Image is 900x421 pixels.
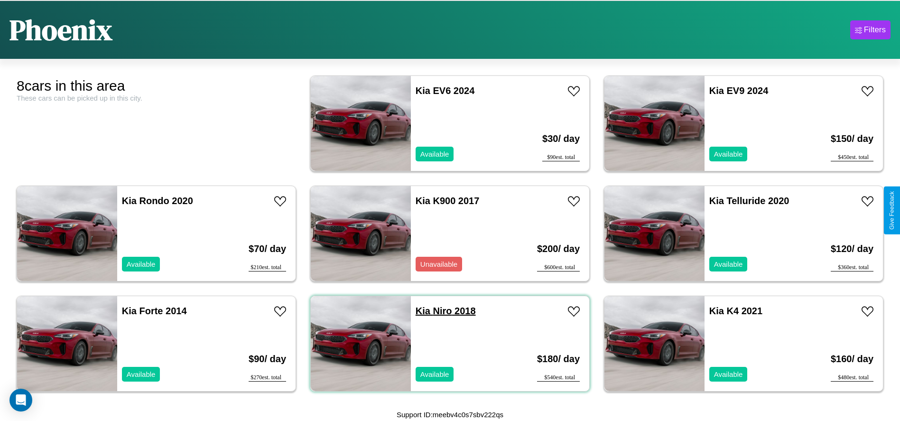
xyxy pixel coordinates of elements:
a: Kia Rondo 2020 [122,196,193,206]
p: Available [714,258,743,271]
p: Available [714,368,743,381]
a: Kia Niro 2018 [416,306,476,316]
p: Available [420,148,449,160]
div: $ 540 est. total [537,374,580,382]
h3: $ 120 / day [831,234,873,264]
p: Available [127,368,156,381]
button: Filters [850,20,891,39]
div: 8 cars in this area [17,78,296,94]
div: $ 450 est. total [831,154,873,161]
a: Kia K4 2021 [709,306,762,316]
a: Kia Telluride 2020 [709,196,789,206]
p: Unavailable [420,258,457,271]
div: $ 210 est. total [249,264,286,271]
div: $ 270 est. total [249,374,286,382]
div: $ 360 est. total [831,264,873,271]
div: These cars can be picked up in this city. [17,94,296,102]
a: Kia Forte 2014 [122,306,187,316]
a: Kia K900 2017 [416,196,480,206]
h3: $ 180 / day [537,344,580,374]
div: $ 600 est. total [537,264,580,271]
p: Available [420,368,449,381]
h3: $ 70 / day [249,234,286,264]
a: Kia EV9 2024 [709,85,769,96]
div: $ 480 est. total [831,374,873,382]
div: Filters [864,25,886,35]
p: Support ID: meebv4c0s7sbv222qs [397,408,503,421]
p: Available [127,258,156,271]
div: $ 90 est. total [542,154,580,161]
div: Give Feedback [889,191,895,230]
a: Kia EV6 2024 [416,85,475,96]
div: Open Intercom Messenger [9,389,32,412]
h3: $ 160 / day [831,344,873,374]
h3: $ 90 / day [249,344,286,374]
h3: $ 30 / day [542,124,580,154]
p: Available [714,148,743,160]
h3: $ 200 / day [537,234,580,264]
h1: Phoenix [9,10,112,49]
h3: $ 150 / day [831,124,873,154]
